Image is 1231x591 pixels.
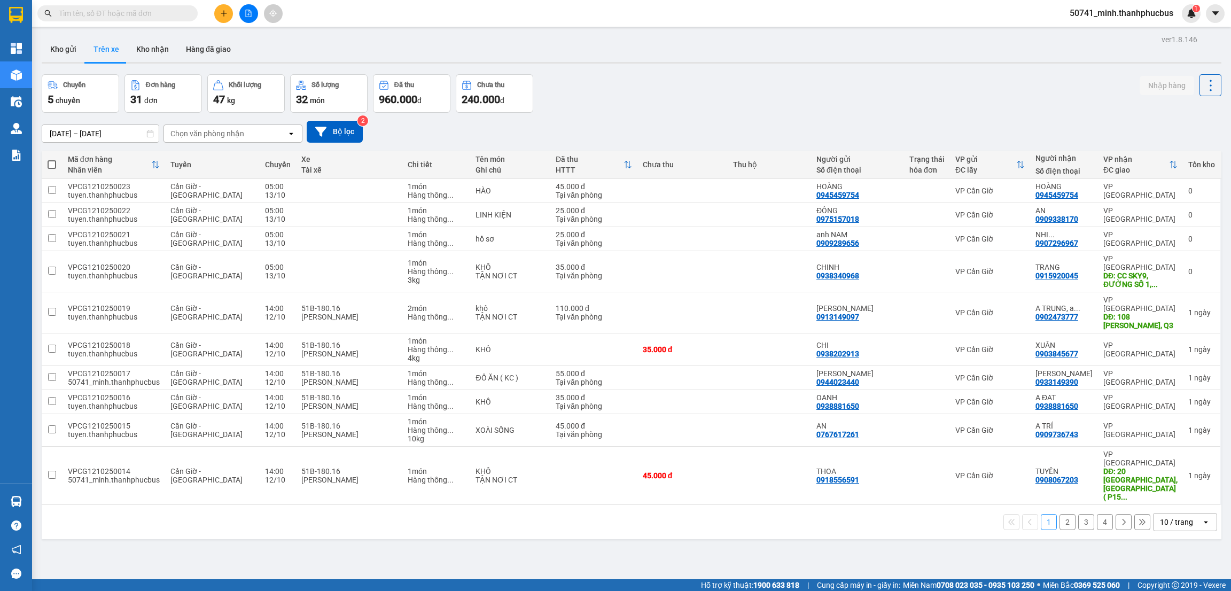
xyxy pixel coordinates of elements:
div: A TRUNG, a Việt ( 0908756772) [1035,304,1093,313]
div: 0944023440 [816,378,859,386]
div: Tại văn phòng [556,378,632,386]
div: 3 kg [408,276,465,284]
div: LINH KIỆN [476,211,545,219]
div: 13/10 [265,239,291,247]
div: Hàng thông thường [408,378,465,386]
div: 0975157018 [816,215,859,223]
button: Đơn hàng31đơn [124,74,202,113]
div: 110.000 đ [556,304,632,313]
div: 1 món [408,369,465,378]
span: question-circle [11,520,21,531]
div: 05:00 [265,230,291,239]
div: 1 món [408,206,465,215]
span: ... [1048,230,1055,239]
span: Cần Giờ - [GEOGRAPHIC_DATA] [170,422,243,439]
div: CHI [816,341,899,349]
span: ... [1074,304,1080,313]
div: 1 món [408,259,465,267]
div: 05:00 [265,206,291,215]
span: Cần Giờ - [GEOGRAPHIC_DATA] [170,263,243,280]
span: Cần Giờ - [GEOGRAPHIC_DATA] [170,369,243,386]
div: TRANG [1035,263,1093,271]
div: ĐC giao [1103,166,1169,174]
div: 1 món [408,417,465,426]
div: tuyen.thanhphucbus [68,239,160,247]
button: Trên xe [85,36,128,62]
div: 1 [1188,345,1215,354]
div: HOÀNG [1035,182,1093,191]
div: 50741_minh.thanhphucbus [68,476,160,484]
div: Chuyến [265,160,291,169]
span: 1 [1194,5,1198,12]
button: Kho gửi [42,36,85,62]
span: ngày [1194,426,1211,434]
div: TẬN NƠI CT [476,271,545,280]
span: ... [447,267,454,276]
div: 35.000 đ [643,345,722,354]
div: Số điện thoại [816,166,899,174]
img: dashboard-icon [11,43,22,54]
div: 12/10 [265,378,291,386]
div: tuyen.thanhphucbus [68,313,160,321]
div: 0 [1188,211,1215,219]
span: Cần Giờ - [GEOGRAPHIC_DATA] [170,304,243,321]
span: ngày [1194,374,1211,382]
svg: open [287,129,295,138]
div: 1 món [408,467,465,476]
div: VPCG1210250023 [68,182,160,191]
div: 0907296967 [1035,239,1078,247]
div: 13/10 [265,191,291,199]
th: Toggle SortBy [1098,151,1183,179]
div: 0938202913 [816,349,859,358]
div: 12/10 [265,430,291,439]
div: KHÔ [476,467,545,476]
div: 51B-180.16 [301,422,396,430]
div: VPCG1210250015 [68,422,160,430]
div: 14:00 [265,467,291,476]
button: Khối lượng47kg [207,74,285,113]
div: KHÔ [476,398,545,406]
div: Số lượng [311,81,339,89]
div: 51B-180.16 [301,369,396,378]
div: AN [1035,206,1093,215]
div: 0915920045 [1035,271,1078,280]
div: tuyen.thanhphucbus [68,271,160,280]
button: 2 [1059,514,1076,530]
img: warehouse-icon [11,123,22,134]
span: chuyến [56,96,80,105]
div: LAM ĐIỀN [816,304,899,313]
div: Tuyến [170,160,254,169]
button: 1 [1041,514,1057,530]
div: Nhân viên [68,166,151,174]
div: 0913149097 [816,313,859,321]
div: TẬN NƠI CT [476,476,545,484]
span: ... [447,476,454,484]
svg: open [1202,518,1210,526]
div: 1 [1188,398,1215,406]
div: [PERSON_NAME] [301,378,396,386]
div: [PERSON_NAME] [301,430,396,439]
span: 32 [296,93,308,106]
div: 25.000 đ [556,206,632,215]
div: 0938340968 [816,271,859,280]
div: VPCG1210250019 [68,304,160,313]
button: Kho nhận [128,36,177,62]
div: Tại văn phòng [556,239,632,247]
button: 3 [1078,514,1094,530]
div: VP [GEOGRAPHIC_DATA] [1103,341,1178,358]
div: 45.000 đ [556,422,632,430]
div: Chi tiết [408,160,465,169]
div: VP nhận [1103,155,1169,164]
span: đ [417,96,422,105]
div: THOA [816,467,899,476]
button: Nhập hàng [1140,76,1194,95]
div: 0909338170 [1035,215,1078,223]
div: 0933149390 [1035,378,1078,386]
span: kg [227,96,235,105]
div: Hàng thông thường [408,313,465,321]
div: 1 món [408,337,465,345]
div: [PERSON_NAME] [301,313,396,321]
span: search [44,10,52,17]
div: TUYỀN [1035,467,1093,476]
span: 47 [213,93,225,106]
